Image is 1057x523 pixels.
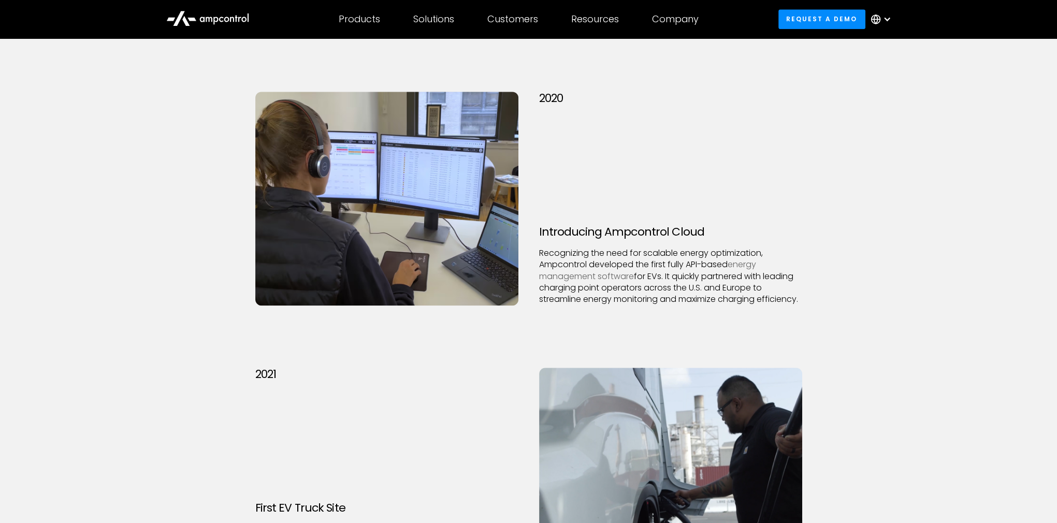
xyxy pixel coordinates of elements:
a: energy management software [539,258,756,282]
div: Products [339,13,380,25]
a: Request a demo [778,9,865,28]
div: Company [652,13,699,25]
h3: Introducing Ampcontrol Cloud [539,225,802,239]
h3: First EV Truck Site [255,501,518,515]
div: Customers [487,13,538,25]
div: Resources [571,13,619,25]
img: Ampcontrol team member working at computer [255,92,518,306]
div: 2021 [255,368,276,381]
div: 2020 [539,92,563,105]
p: Recognizing the need for scalable energy optimization, Ampcontrol developed the first fully API-b... [539,248,802,306]
div: Solutions [413,13,454,25]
